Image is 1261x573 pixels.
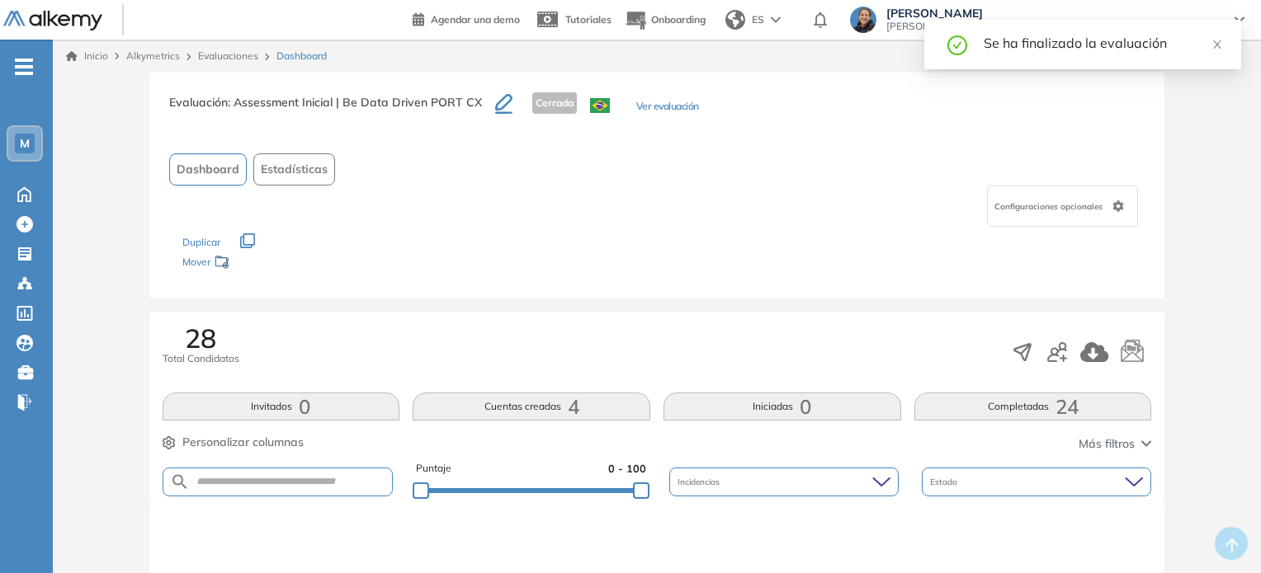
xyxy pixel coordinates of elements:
[182,434,304,451] span: Personalizar columnas
[608,461,646,477] span: 0 - 100
[276,49,327,63] span: Dashboard
[930,476,961,488] span: Estado
[20,137,30,150] span: M
[771,16,781,23] img: arrow
[752,12,764,27] span: ES
[1211,39,1223,50] span: close
[163,434,304,451] button: Personalizar columnas
[182,236,220,248] span: Duplicar
[532,92,577,114] span: Cerrada
[678,476,723,488] span: Incidencias
[416,461,451,477] span: Puntaje
[886,20,1218,33] span: [PERSON_NAME][EMAIL_ADDRESS][PERSON_NAME][DOMAIN_NAME]
[651,13,706,26] span: Onboarding
[3,11,102,31] img: Logo
[947,33,967,55] span: check-circle
[163,392,400,420] button: Invitados0
[163,351,239,366] span: Total Candidatos
[413,8,520,28] a: Agendar una demo
[987,186,1138,227] div: Configuraciones opcionales
[177,161,239,178] span: Dashboard
[413,392,650,420] button: Cuentas creadas4
[664,392,901,420] button: Iniciadas0
[170,472,190,492] img: SEARCH_ALT
[126,49,180,62] span: Alkymetrics
[1079,435,1151,453] button: Más filtros
[182,248,347,279] div: Mover
[590,98,610,113] img: BRA
[725,10,745,30] img: world
[922,467,1151,496] div: Estado
[1079,435,1135,453] span: Más filtros
[185,325,216,351] span: 28
[15,65,33,68] i: -
[565,13,612,26] span: Tutoriales
[994,200,1106,213] span: Configuraciones opcionales
[169,92,495,127] h3: Evaluación
[253,153,335,186] button: Estadísticas
[66,49,108,63] a: Inicio
[228,95,482,110] span: : Assessment Inicial | Be Data Driven PORT CX
[886,7,1218,20] span: [PERSON_NAME]
[431,13,520,26] span: Agendar una demo
[625,2,706,38] button: Onboarding
[914,392,1152,420] button: Completadas24
[636,99,699,116] button: Ver evaluación
[198,49,258,62] a: Evaluaciones
[669,467,899,496] div: Incidencias
[169,153,247,186] button: Dashboard
[984,33,1221,53] div: Se ha finalizado la evaluación
[261,161,328,178] span: Estadísticas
